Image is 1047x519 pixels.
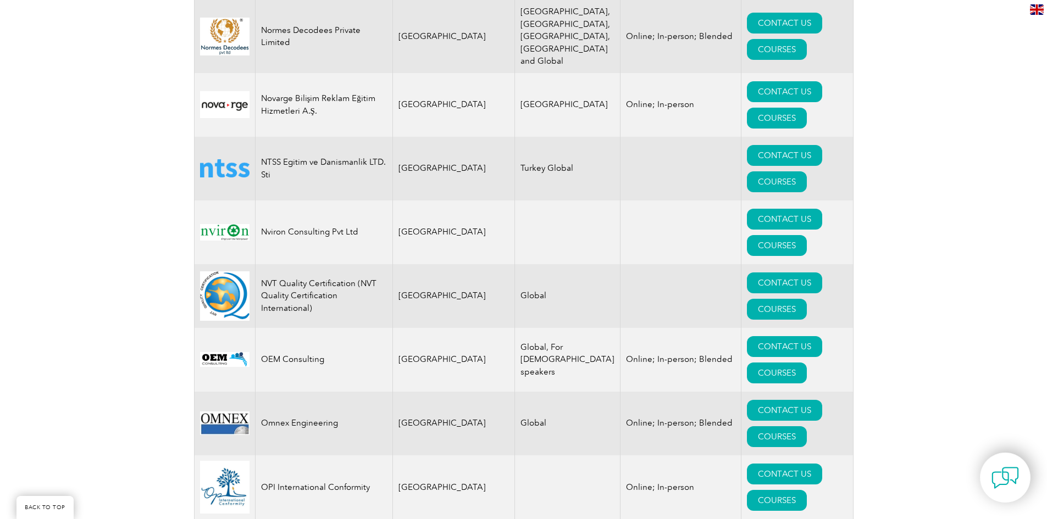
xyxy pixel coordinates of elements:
[392,455,515,519] td: [GEOGRAPHIC_DATA]
[255,392,392,455] td: Omnex Engineering
[255,264,392,328] td: NVT Quality Certification (NVT Quality Certification International)
[621,328,741,392] td: Online; In-person; Blended
[747,362,807,383] a: COURSES
[200,411,250,435] img: 0d2a24ac-d9bc-ea11-a814-000d3a79823d-logo.jpg
[747,235,807,256] a: COURSES
[515,73,621,137] td: [GEOGRAPHIC_DATA]
[392,264,515,328] td: [GEOGRAPHIC_DATA]
[747,108,807,129] a: COURSES
[392,328,515,392] td: [GEOGRAPHIC_DATA]
[1030,4,1044,15] img: en
[515,264,621,328] td: Global
[747,490,807,511] a: COURSES
[200,271,250,321] img: f8318ad0-2dc2-eb11-bacc-0022481832e0-logo.png
[200,18,250,55] img: e7b63985-9dc1-ec11-983f-002248d3b10e-logo.png
[747,272,822,293] a: CONTACT US
[747,145,822,166] a: CONTACT US
[200,224,250,241] img: 8c6e383d-39a3-ec11-983f-002248154ade-logo.jpg
[747,209,822,230] a: CONTACT US
[200,91,250,118] img: 57350245-2fe8-ed11-8848-002248156329-logo.jpg
[621,73,741,137] td: Online; In-person
[392,392,515,455] td: [GEOGRAPHIC_DATA]
[621,455,741,519] td: Online; In-person
[991,464,1019,492] img: contact-chat.png
[515,392,621,455] td: Global
[747,336,822,357] a: CONTACT US
[515,328,621,392] td: Global, For [DEMOGRAPHIC_DATA] speakers
[200,461,250,514] img: 215d9ff6-1cd1-ef11-a72f-002248108aed-logo.jpg
[200,159,250,177] img: bab05414-4b4d-ea11-a812-000d3a79722d-logo.png
[255,200,392,264] td: Nviron Consulting Pvt Ltd
[255,455,392,519] td: OPI International Conformity
[747,171,807,192] a: COURSES
[255,137,392,200] td: NTSS Egitim ve Danismanlik LTD. Sti
[392,137,515,200] td: [GEOGRAPHIC_DATA]
[392,73,515,137] td: [GEOGRAPHIC_DATA]
[747,81,822,102] a: CONTACT US
[255,73,392,137] td: Novarge Bilişim Reklam Eğitim Hizmetleri A.Ş.
[747,426,807,447] a: COURSES
[255,328,392,392] td: OEM Consulting
[200,352,250,367] img: 931107cc-606f-eb11-a812-00224815377e-logo.png
[515,137,621,200] td: Turkey Global
[747,464,822,484] a: CONTACT US
[621,392,741,455] td: Online; In-person; Blended
[392,200,515,264] td: [GEOGRAPHIC_DATA]
[747,39,807,60] a: COURSES
[747,400,822,421] a: CONTACT US
[747,13,822,34] a: CONTACT US
[16,496,74,519] a: BACK TO TOP
[747,299,807,320] a: COURSES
